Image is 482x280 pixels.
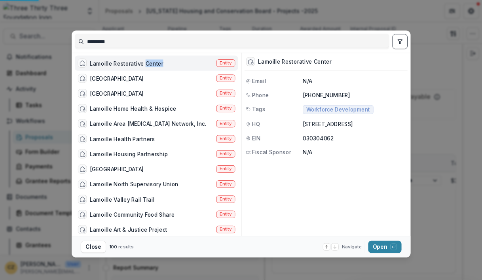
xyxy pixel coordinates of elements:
p: [PHONE_NUMBER] [303,91,406,99]
span: Workforce Development [306,106,370,113]
div: Lamoille Restorative Center [90,59,163,67]
span: Entity [220,136,232,141]
span: EIN [252,134,261,142]
div: Lamoille Home Health & Hospice [90,104,176,112]
div: Lamoille Housing Partnership [90,150,168,158]
span: Entity [220,60,232,66]
span: Entity [220,181,232,187]
div: [GEOGRAPHIC_DATA] [90,165,144,173]
div: Lamoille Community Food Share [90,210,175,218]
span: results [118,244,133,249]
span: Entity [220,121,232,126]
div: Lamoille North Supervisory Union [90,180,178,188]
span: Entity [220,106,232,111]
div: [GEOGRAPHIC_DATA] [90,89,144,97]
span: Entity [220,166,232,172]
span: Entity [220,211,232,217]
button: Open [368,241,401,253]
span: 100 [109,244,117,249]
div: Lamoille Valley Rail Trail [90,195,154,203]
div: Lamoille Health Partners [90,135,155,143]
span: Tags [252,105,265,113]
button: Close [81,241,106,253]
span: Entity [220,151,232,156]
div: Lamoille Area [MEDICAL_DATA] Network, Inc. [90,119,206,127]
span: Email [252,77,266,85]
button: toggle filters [392,34,407,49]
p: 030304062 [303,134,406,142]
div: Lamoille Restorative Center [258,59,331,65]
p: [STREET_ADDRESS] [303,120,406,128]
span: Navigate [342,243,362,250]
span: Entity [220,196,232,202]
span: HQ [252,120,260,128]
span: Entity [220,91,232,96]
span: Fiscal Sponsor [252,148,291,156]
p: N/A [303,77,406,85]
span: Phone [252,91,269,99]
span: Entity [220,227,232,232]
div: [GEOGRAPHIC_DATA] [90,74,144,82]
p: N/A [303,148,406,156]
span: Entity [220,75,232,81]
div: Lamoille Art & Justice Project [90,225,167,233]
